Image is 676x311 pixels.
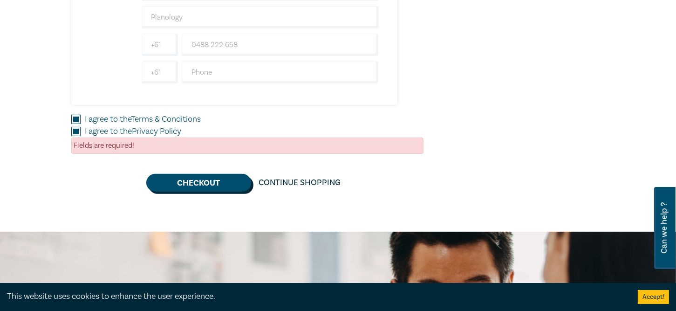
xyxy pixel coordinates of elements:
input: Phone [182,61,379,83]
label: I agree to the [85,125,182,138]
button: Accept cookies [638,290,669,304]
a: Terms & Conditions [131,114,201,124]
label: I agree to the [85,113,201,125]
input: Company [142,6,379,28]
button: Checkout [146,174,251,192]
div: This website uses cookies to enhance the user experience. [7,290,624,303]
div: Fields are required! [71,138,423,154]
a: Continue Shopping [251,174,348,192]
input: Mobile* [182,34,379,56]
span: Can we help ? [660,193,669,263]
input: +61 [142,34,178,56]
input: +61 [142,61,178,83]
a: Privacy Policy [132,126,182,137]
